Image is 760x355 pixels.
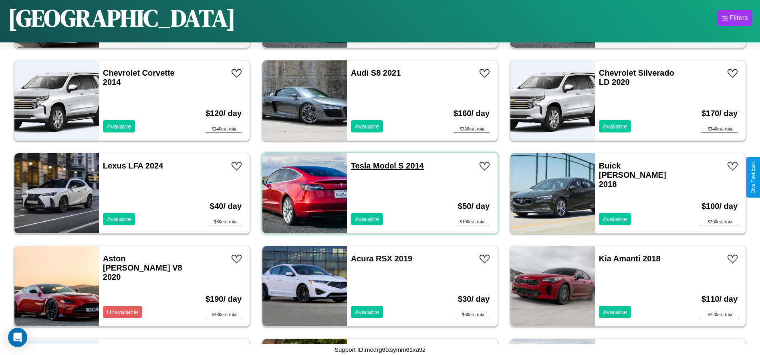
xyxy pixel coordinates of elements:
[206,126,242,132] div: $ 240 est. total
[351,254,412,263] a: Acura RSX 2019
[210,194,242,219] h3: $ 40 / day
[730,14,748,22] div: Filters
[702,287,738,312] h3: $ 110 / day
[603,121,627,132] p: Available
[351,161,424,170] a: Tesla Model S 2014
[206,312,242,318] div: $ 380 est. total
[702,194,738,219] h3: $ 100 / day
[103,161,163,170] a: Lexus LFA 2024
[458,194,490,219] h3: $ 50 / day
[702,219,738,225] div: $ 200 est. total
[107,214,131,225] p: Available
[107,307,138,317] p: Unavailable
[206,287,242,312] h3: $ 190 / day
[702,126,738,132] div: $ 340 est. total
[603,214,627,225] p: Available
[355,121,379,132] p: Available
[702,101,738,126] h3: $ 170 / day
[454,126,490,132] div: $ 320 est. total
[351,68,401,77] a: Audi S8 2021
[454,101,490,126] h3: $ 160 / day
[8,2,236,34] h1: [GEOGRAPHIC_DATA]
[599,254,661,263] a: Kia Amanti 2018
[750,161,756,194] div: Give Feedback
[107,121,131,132] p: Available
[603,307,627,317] p: Available
[599,68,674,86] a: Chevrolet Silverado LD 2020
[458,312,490,318] div: $ 60 est. total
[206,101,242,126] h3: $ 120 / day
[458,219,490,225] div: $ 100 est. total
[458,287,490,312] h3: $ 30 / day
[210,219,242,225] div: $ 80 est. total
[718,10,752,26] button: Filters
[702,312,738,318] div: $ 220 est. total
[103,254,182,281] a: Aston [PERSON_NAME] V8 2020
[8,328,27,347] div: Open Intercom Messenger
[335,344,425,355] p: Support ID: medrg6txsymm61xa9z
[599,161,666,189] a: Buick [PERSON_NAME] 2018
[355,214,379,225] p: Available
[103,68,175,86] a: Chevrolet Corvette 2014
[355,307,379,317] p: Available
